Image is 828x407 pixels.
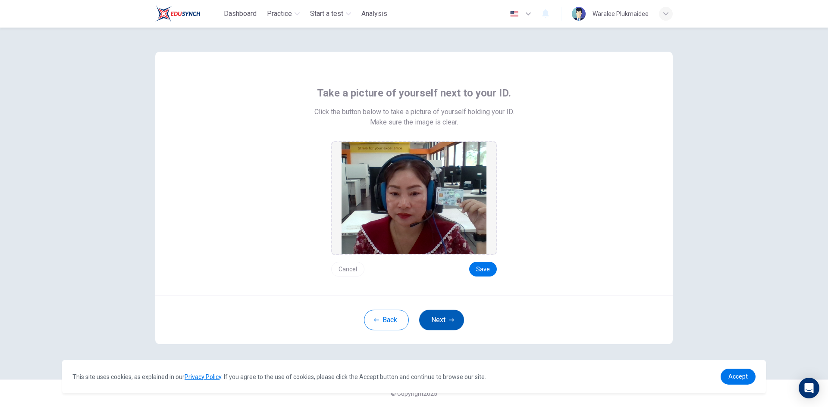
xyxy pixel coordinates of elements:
[419,310,464,330] button: Next
[331,262,364,277] button: Cancel
[728,373,748,380] span: Accept
[358,6,391,22] button: Analysis
[62,360,766,393] div: cookieconsent
[370,117,458,127] span: Make sure the image is clear.
[317,86,511,100] span: Take a picture of yourself next to your ID.
[342,142,486,254] img: preview screemshot
[572,7,586,21] img: Profile picture
[509,11,520,17] img: en
[185,373,221,380] a: Privacy Policy
[263,6,303,22] button: Practice
[267,9,292,19] span: Practice
[307,6,354,22] button: Start a test
[469,262,497,277] button: Save
[155,5,201,22] img: Train Test logo
[593,9,649,19] div: Waralee Plukmaidee
[220,6,260,22] button: Dashboard
[224,9,257,19] span: Dashboard
[155,5,220,22] a: Train Test logo
[721,369,756,385] a: dismiss cookie message
[310,9,343,19] span: Start a test
[72,373,486,380] span: This site uses cookies, as explained in our . If you agree to the use of cookies, please click th...
[314,107,514,117] span: Click the button below to take a picture of yourself holding your ID.
[361,9,387,19] span: Analysis
[364,310,409,330] button: Back
[799,378,819,398] div: Open Intercom Messenger
[391,390,437,397] span: © Copyright 2025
